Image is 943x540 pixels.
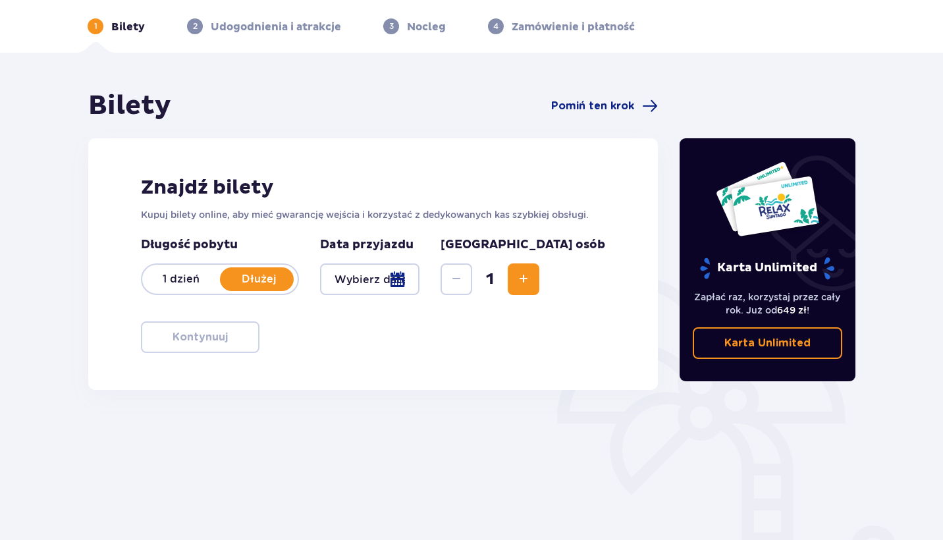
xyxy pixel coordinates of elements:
[407,20,446,34] p: Nocleg
[551,98,658,114] a: Pomiń ten krok
[141,175,605,200] h2: Znajdź bilety
[512,20,635,34] p: Zamówienie i płatność
[724,336,811,350] p: Karta Unlimited
[475,269,505,289] span: 1
[441,237,605,253] p: [GEOGRAPHIC_DATA] osób
[693,327,843,359] a: Karta Unlimited
[94,20,97,32] p: 1
[441,263,472,295] button: Decrease
[141,321,259,353] button: Kontynuuj
[389,20,394,32] p: 3
[173,330,228,344] p: Kontynuuj
[693,290,843,317] p: Zapłać raz, korzystaj przez cały rok. Już od !
[141,237,299,253] p: Długość pobytu
[320,237,414,253] p: Data przyjazdu
[493,20,498,32] p: 4
[777,305,807,315] span: 649 zł
[88,90,171,122] h1: Bilety
[551,99,634,113] span: Pomiń ten krok
[111,20,145,34] p: Bilety
[193,20,198,32] p: 2
[141,208,605,221] p: Kupuj bilety online, aby mieć gwarancję wejścia i korzystać z dedykowanych kas szybkiej obsługi.
[699,257,836,280] p: Karta Unlimited
[211,20,341,34] p: Udogodnienia i atrakcje
[142,272,220,286] p: 1 dzień
[508,263,539,295] button: Increase
[220,272,298,286] p: Dłużej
